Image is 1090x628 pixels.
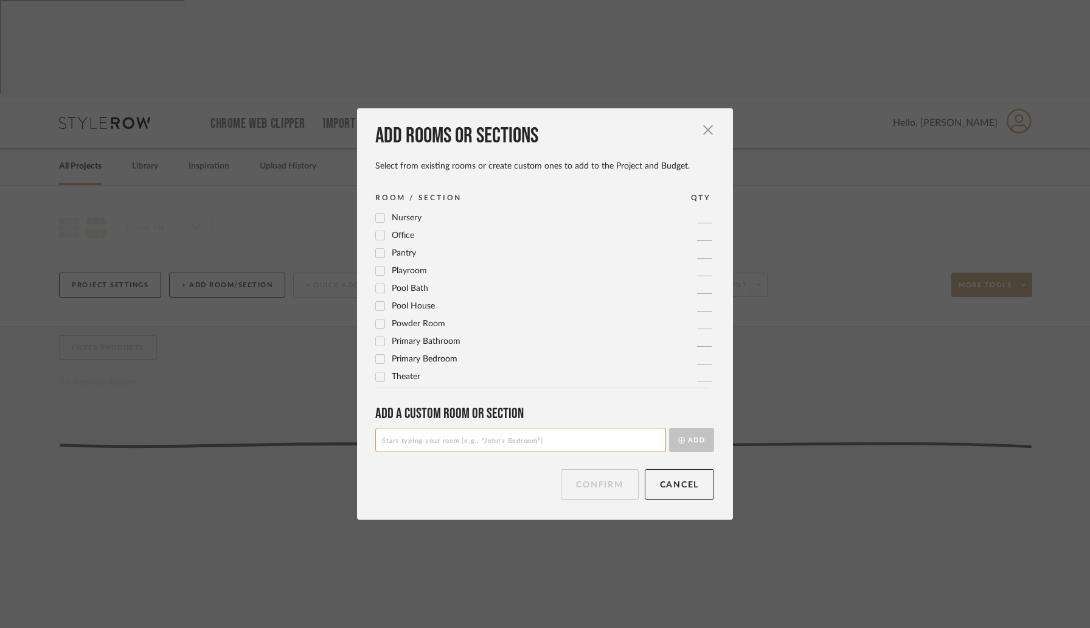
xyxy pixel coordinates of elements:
span: Primary Bathroom [392,337,460,346]
span: Powder Room [392,319,445,328]
span: Pool House [392,302,435,310]
span: Office [392,231,414,240]
div: Add rooms or sections [375,123,714,150]
div: ROOM / SECTION [375,192,462,204]
button: Close [696,118,720,142]
button: Cancel [645,469,715,500]
div: Select from existing rooms or create custom ones to add to the Project and Budget. [375,161,714,172]
span: Pool Bath [392,284,428,293]
div: Add a Custom room or Section [375,405,714,422]
input: Start typing your room (e.g., “John’s Bedroom”) [375,428,666,452]
span: Pantry [392,249,416,257]
span: Playroom [392,267,427,275]
button: Confirm [561,469,638,500]
div: QTY [691,192,711,204]
span: Nursery [392,214,422,222]
button: Add [669,428,714,452]
span: Primary Bedroom [392,355,457,363]
span: Theater [392,372,420,381]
